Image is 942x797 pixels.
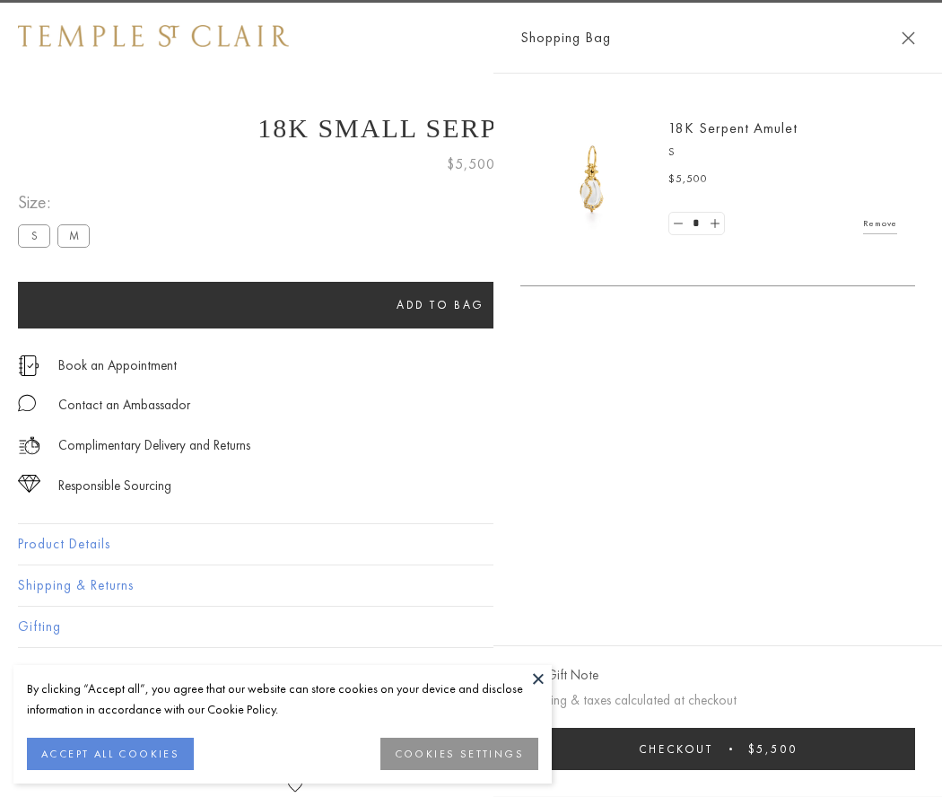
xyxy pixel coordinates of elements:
[27,738,194,770] button: ACCEPT ALL COOKIES
[447,153,495,176] span: $5,500
[18,355,39,376] img: icon_appointment.svg
[705,213,723,235] a: Set quantity to 2
[18,113,924,144] h1: 18K Small Serpent Amulet
[18,524,924,565] button: Product Details
[748,741,798,757] span: $5,500
[58,355,177,375] a: Book an Appointment
[902,31,915,45] button: Close Shopping Bag
[18,188,97,217] span: Size:
[18,25,289,47] img: Temple St. Clair
[18,607,924,647] button: Gifting
[520,689,915,712] p: Shipping & taxes calculated at checkout
[27,679,538,720] div: By clicking “Accept all”, you agree that our website can store cookies on your device and disclos...
[520,26,611,49] span: Shopping Bag
[18,434,40,457] img: icon_delivery.svg
[520,664,598,687] button: Add Gift Note
[18,565,924,606] button: Shipping & Returns
[668,118,798,137] a: 18K Serpent Amulet
[58,434,250,457] p: Complimentary Delivery and Returns
[397,297,484,312] span: Add to bag
[639,741,713,757] span: Checkout
[18,394,36,412] img: MessageIcon-01_2.svg
[538,126,646,233] img: P51836-E11SERPPV
[18,282,863,328] button: Add to bag
[668,171,708,188] span: $5,500
[58,475,171,497] div: Responsible Sourcing
[863,214,897,233] a: Remove
[669,213,687,235] a: Set quantity to 0
[18,475,40,493] img: icon_sourcing.svg
[668,144,897,162] p: S
[58,394,190,416] div: Contact an Ambassador
[18,224,50,247] label: S
[57,224,90,247] label: M
[520,728,915,770] button: Checkout $5,500
[380,738,538,770] button: COOKIES SETTINGS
